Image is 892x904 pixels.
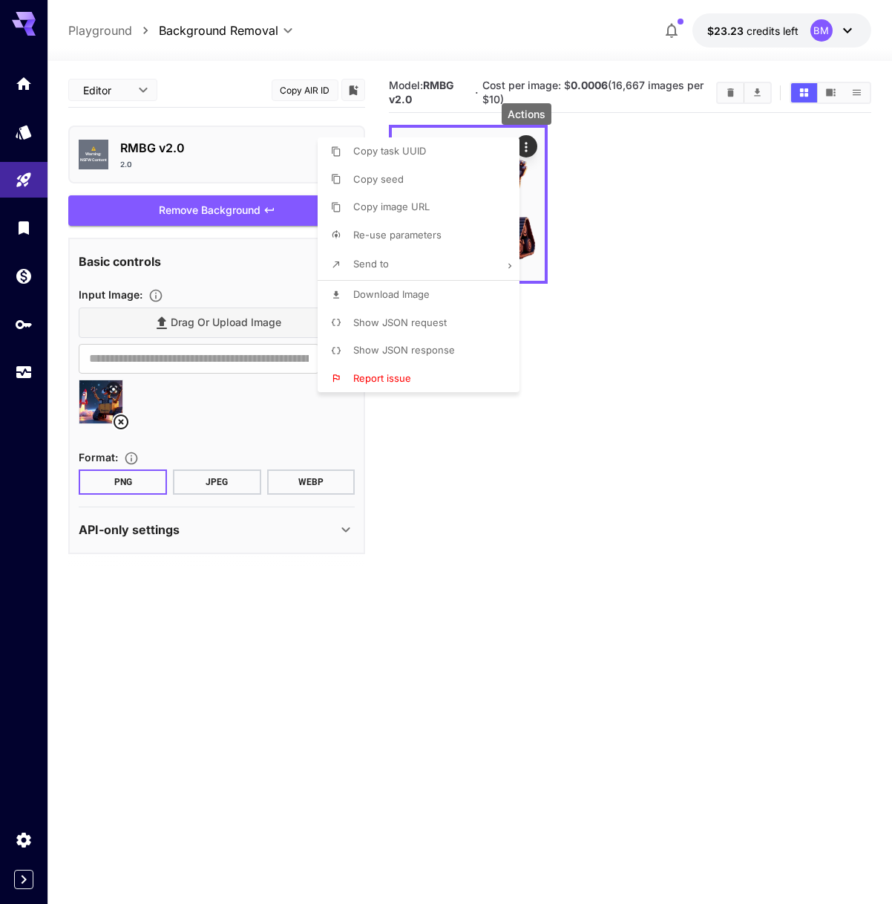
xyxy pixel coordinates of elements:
[353,372,411,384] span: Report issue
[353,288,430,300] span: Download Image
[353,344,455,356] span: Show JSON response
[353,173,404,185] span: Copy seed
[353,229,442,241] span: Re-use parameters
[353,145,426,157] span: Copy task UUID
[353,316,447,328] span: Show JSON request
[502,103,551,125] div: Actions
[353,258,389,270] span: Send to
[353,201,430,212] span: Copy image URL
